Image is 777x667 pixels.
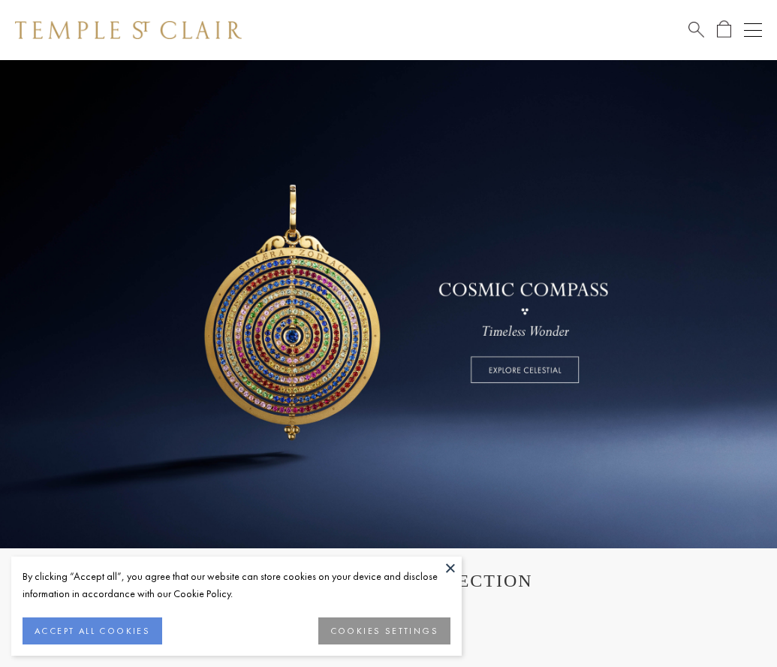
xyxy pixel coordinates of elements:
a: Open Shopping Bag [717,20,731,39]
button: COOKIES SETTINGS [318,617,450,644]
button: ACCEPT ALL COOKIES [23,617,162,644]
a: Search [688,20,704,39]
div: By clicking “Accept all”, you agree that our website can store cookies on your device and disclos... [23,568,450,602]
img: Temple St. Clair [15,21,242,39]
button: Open navigation [744,21,762,39]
